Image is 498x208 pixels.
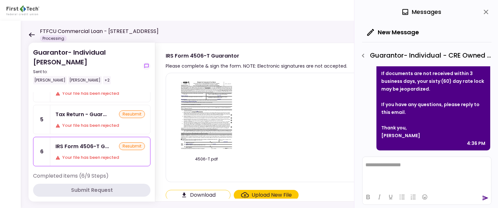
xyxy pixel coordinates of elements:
button: Bold [362,192,373,202]
button: close [480,6,492,17]
span: Click here to upload the required document [234,190,299,200]
a: 5Tax Return - GuarantorresubmitYour file has been rejected [33,105,150,134]
div: 5 [33,105,50,134]
div: Guarantor- Individual [PERSON_NAME] [33,48,140,84]
button: New Message [362,24,424,41]
button: Numbered list [408,192,419,202]
a: 6IRS Form 4506-T GuarantorresubmitYour file has been rejected [33,137,150,166]
div: resubmit [119,110,145,118]
div: +2 [103,76,111,84]
button: show-messages [143,62,150,70]
div: Messages [401,7,441,17]
div: Upload New File [252,191,292,199]
div: Guarantor- Individual - CRE Owned Worksheet [358,50,492,61]
div: IRS Form 4506-T GuarantorPlease complete & sign the form. NOTE: Electronic signatures are not acc... [155,43,485,202]
div: Your file has been rejected [55,90,145,97]
div: 6 [33,137,50,166]
div: Tax Return - Guarantor [55,110,107,118]
button: send [482,195,489,201]
div: Please complete & sign the form. NOTE: Electronic signatures are not accepted. [166,62,347,70]
iframe: Rich Text Area [362,157,491,189]
div: Completed items (6/9 Steps) [33,172,150,185]
div: [PERSON_NAME] [381,132,485,139]
div: resubmit [119,142,145,150]
div: IRS Form 4506-T Guarantor [55,142,109,150]
div: Thank you, [381,124,485,132]
div: Your file has been rejected [55,154,145,161]
div: [PERSON_NAME] [68,76,102,84]
button: Bullet list [397,192,408,202]
div: IRS Form 4506-T Guarantor [166,52,347,60]
div: Sent to: [33,69,140,75]
div: Your file has been rejected [55,122,145,129]
div: If documents are not received within 3 business days, your sixty (60) day rate lock may be jeopar... [381,70,485,93]
div: 4:36 PM [467,139,485,147]
div: If you have any questions, please reply to this email. [381,101,485,116]
img: Partner icon [6,5,39,15]
div: Processing [40,35,67,42]
div: [PERSON_NAME] [33,76,67,84]
button: Underline [385,192,396,202]
div: 4506-T.pdf [172,156,241,162]
button: Emojis [419,192,430,202]
div: Submit Request [71,186,113,194]
button: Click here to download the document [166,190,231,200]
button: Italic [374,192,385,202]
button: Submit Request [33,184,150,197]
h1: FTFCU Commercial Loan - [STREET_ADDRESS] [40,27,159,35]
